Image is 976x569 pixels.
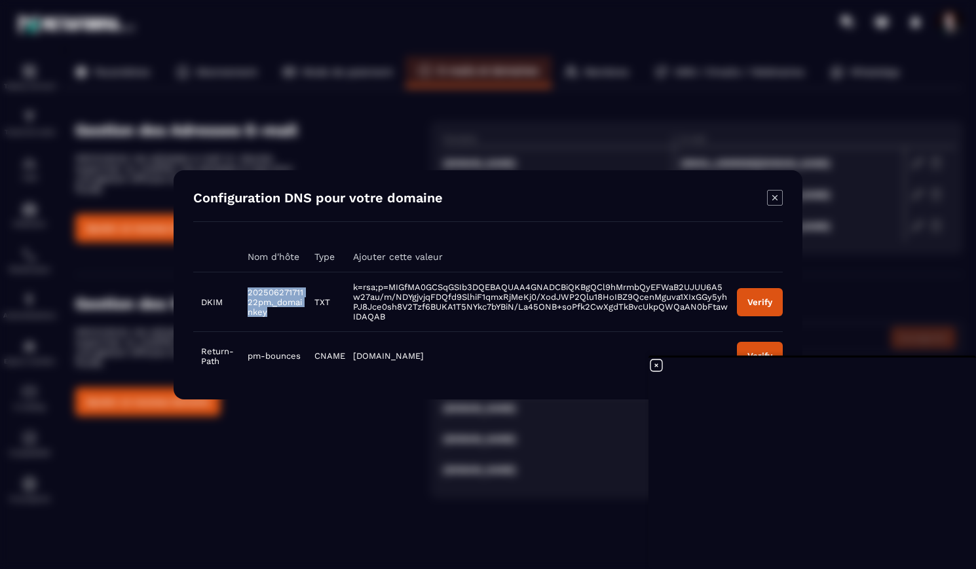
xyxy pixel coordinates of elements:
[307,272,345,331] td: TXT
[248,287,303,316] span: 20250627171122pm._domainkey
[248,351,301,361] span: pm-bounces
[737,287,783,316] button: Verify
[747,297,772,306] div: Verify
[747,351,772,361] div: Verify
[307,242,345,272] th: Type
[193,190,443,208] h4: Configuration DNS pour votre domaine
[353,351,424,361] span: [DOMAIN_NAME]
[193,272,240,331] td: DKIM
[737,342,783,370] button: Verify
[353,282,728,321] span: k=rsa;p=MIGfMA0GCSqGSIb3DQEBAQUAA4GNADCBiQKBgQCl9hMrmbQyEFWaB2UJUU6A5w27au/m/NDYgjvjqFDQfd9SlhiF1...
[193,331,240,380] td: Return-Path
[307,331,345,380] td: CNAME
[240,242,307,272] th: Nom d'hôte
[345,242,729,272] th: Ajouter cette valeur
